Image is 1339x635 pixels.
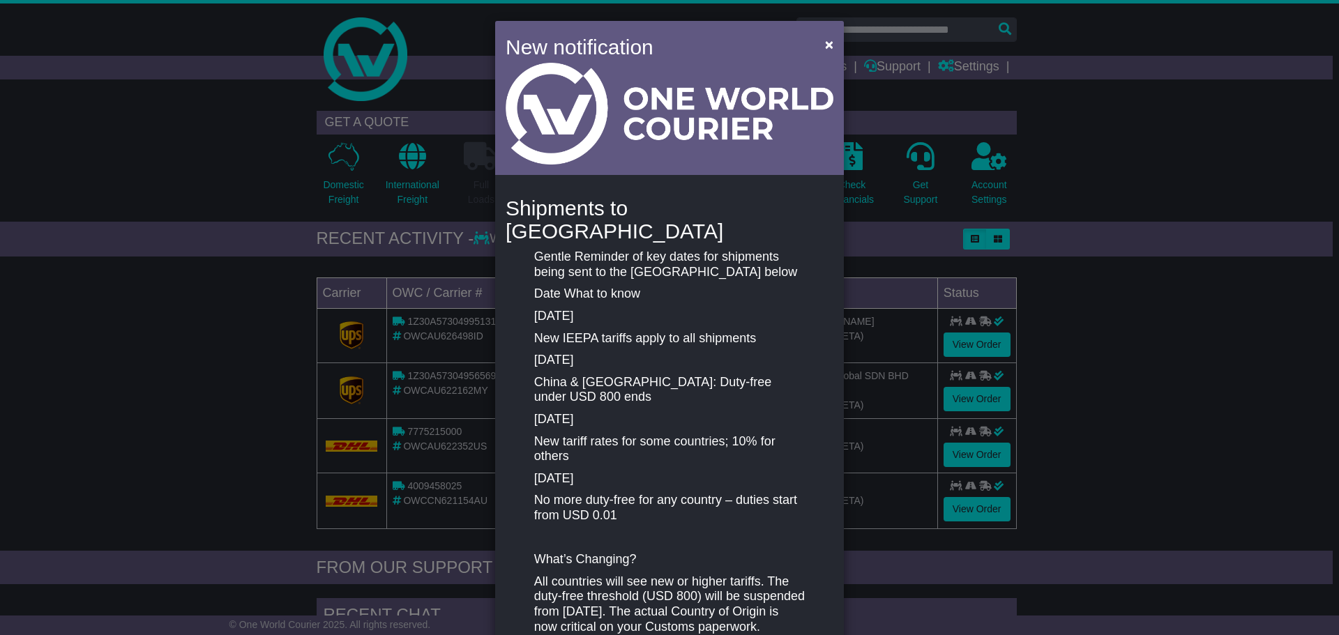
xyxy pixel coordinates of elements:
[534,574,805,634] p: All countries will see new or higher tariffs. The duty-free threshold (USD 800) will be suspended...
[534,552,805,567] p: What’s Changing?
[534,434,805,464] p: New tariff rates for some countries; 10% for others
[534,286,805,302] p: Date What to know
[534,331,805,346] p: New IEEPA tariffs apply to all shipments
[534,375,805,405] p: China & [GEOGRAPHIC_DATA]: Duty-free under USD 800 ends
[534,309,805,324] p: [DATE]
[506,197,833,243] h4: Shipments to [GEOGRAPHIC_DATA]
[506,31,805,63] h4: New notification
[534,353,805,368] p: [DATE]
[534,250,805,280] p: Gentle Reminder of key dates for shipments being sent to the [GEOGRAPHIC_DATA] below
[506,63,833,165] img: Light
[818,30,840,59] button: Close
[825,36,833,52] span: ×
[534,493,805,523] p: No more duty-free for any country – duties start from USD 0.01
[534,471,805,487] p: [DATE]
[534,412,805,427] p: [DATE]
